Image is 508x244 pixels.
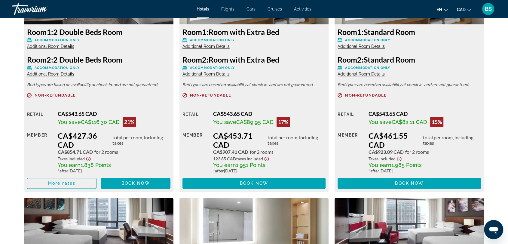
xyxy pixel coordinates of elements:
[58,131,170,149] div: CA$427.36 CAD
[369,156,396,161] span: Taxes included
[338,55,481,64] h3: Standard Room
[27,55,53,64] span: 2:
[213,110,326,117] div: CA$543.65 CAD
[27,55,170,64] h3: 2 Double Beds Room
[182,27,209,36] span: 1:
[396,155,403,162] button: Show Taxes and Fees disclaimer
[236,162,265,168] span: 1,951 Points
[58,110,170,117] div: CA$543.65 CAD
[81,119,120,125] span: CA$116.30 CAD
[338,55,357,64] span: Room
[395,181,424,186] span: Book now
[190,93,231,97] span: Non-refundable
[35,38,80,42] span: Accommodation Only
[338,44,385,49] span: Additional Room Details
[213,149,248,155] span: CA$907.41 CAD
[213,168,326,173] div: * [DATE]
[263,155,270,162] button: Show Taxes and Fees disclaimer
[345,93,386,97] span: Non-refundable
[197,7,209,11] a: Hotels
[345,38,390,42] span: Accommodation Only
[369,119,392,125] span: You save
[190,38,235,42] span: Accommodation Only
[369,131,481,149] div: CA$461.55 CAD
[121,181,150,186] span: Book now
[182,55,326,64] h3: Room with Extra Bed
[236,119,274,125] span: CA$89.95 CAD
[27,178,96,189] button: More rates
[60,168,69,173] span: after
[27,110,53,127] div: Retail
[391,162,422,168] span: 1,985 Points
[345,66,390,70] span: Accommodation Only
[268,135,326,146] span: total per room, including taxes
[370,168,379,173] span: after
[27,131,53,173] div: Member
[123,117,136,127] div: 21%
[369,168,481,173] div: * [DATE]
[182,55,202,64] span: Room
[81,162,111,168] span: 1,838 Points
[182,83,326,87] p: Bed types are based on availability at check-in, and are not guaranteed.
[27,27,47,36] span: Room
[213,162,236,168] span: You earn
[436,7,442,12] span: en
[213,131,326,149] div: CA$453.71 CAD
[338,83,481,87] p: Bed types are based on availability at check-in, and are not guaranteed.
[58,149,93,155] span: CA$854.71 CAD
[436,5,448,14] button: Change language
[182,131,209,173] div: Member
[182,110,209,127] div: Retail
[58,119,81,125] span: You save
[58,168,170,173] div: * [DATE]
[457,5,471,14] button: Change currency
[480,3,496,15] button: User Menu
[338,131,364,173] div: Member
[27,55,47,64] span: Room
[27,27,53,36] span: 1:
[221,7,234,11] a: Flights
[338,55,364,64] span: 2:
[182,27,326,36] h3: Room with Extra Bed
[369,110,481,117] div: CA$543.65 CAD
[58,156,85,161] span: Taxes included
[423,135,481,146] span: total per room, including taxes
[246,7,256,11] a: Cars
[27,44,74,49] span: Additional Room Details
[35,66,80,70] span: Accommodation Only
[268,7,282,11] span: Cruises
[392,119,427,125] span: CA$82.11 CAD
[485,6,492,12] span: BS
[213,156,236,161] span: 123.85 CAD
[190,66,235,70] span: Accommodation Only
[338,27,481,36] h3: Standard Room
[277,117,290,127] div: 17%
[182,55,209,64] span: 2:
[236,156,263,161] span: Taxes included
[35,93,76,97] span: Non-refundable
[294,7,311,11] span: Activities
[338,110,364,127] div: Retail
[94,149,118,155] span: for 2 rooms
[405,149,429,155] span: for 2 rooms
[338,27,357,36] span: Room
[250,149,274,155] span: for 2 rooms
[85,155,92,162] button: Show Taxes and Fees disclaimer
[457,7,466,12] span: CAD
[182,44,230,49] span: Additional Room Details
[48,181,75,186] span: More rates
[58,162,81,168] span: You earn
[101,178,170,189] button: Book now
[112,135,170,146] span: total per room, including taxes
[430,117,443,127] div: 15%
[338,72,385,76] span: Additional Room Details
[213,119,236,125] span: You save
[338,27,364,36] span: 1:
[369,162,391,168] span: You earn
[182,178,326,189] button: Book now
[240,181,268,186] span: Book now
[369,149,404,155] span: CA$923.09 CAD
